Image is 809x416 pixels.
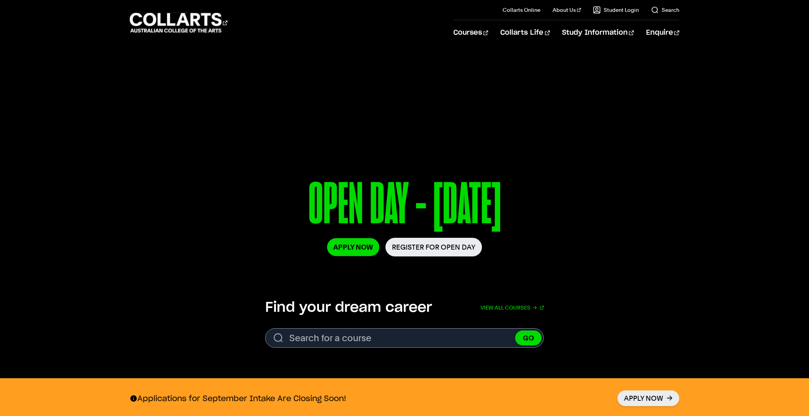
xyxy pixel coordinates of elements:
a: Collarts Online [503,6,540,14]
a: About Us [553,6,581,14]
a: Collarts Life [500,20,550,45]
form: Search [265,328,544,348]
a: Apply Now [327,238,379,256]
a: View all courses [480,299,544,316]
div: Go to homepage [130,12,227,34]
a: Courses [453,20,488,45]
p: OPEN DAY - [DATE] [198,175,611,238]
a: Register for Open Day [385,238,482,256]
button: GO [515,331,541,345]
a: Student Login [593,6,639,14]
a: Enquire [646,20,679,45]
a: Search [651,6,679,14]
p: Applications for September Intake Are Closing Soon! [130,393,346,403]
input: Search for a course [265,328,544,348]
h2: Find your dream career [265,299,432,316]
a: Apply Now [617,390,679,406]
a: Study Information [562,20,634,45]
